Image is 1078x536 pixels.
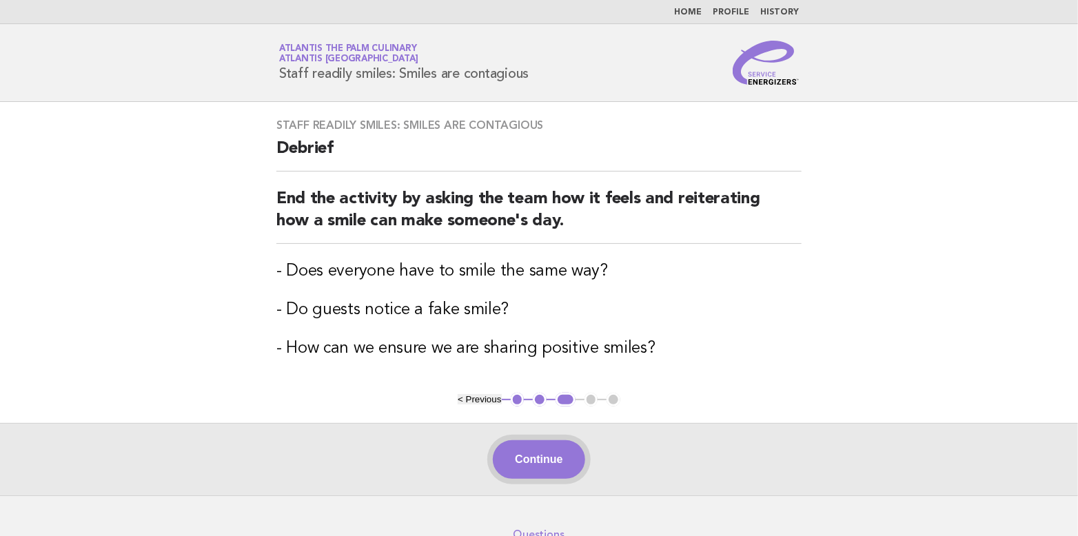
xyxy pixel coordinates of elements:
button: Continue [493,440,584,479]
h2: Debrief [276,138,802,172]
button: 3 [556,393,576,406]
h3: - How can we ensure we are sharing positive smiles? [276,338,802,360]
button: 1 [511,393,525,406]
h3: - Does everyone have to smile the same way? [276,260,802,282]
h3: Staff readily smiles: Smiles are contagious [276,118,802,132]
a: Profile [713,8,749,17]
a: History [760,8,799,17]
button: 2 [533,393,547,406]
button: < Previous [458,394,501,404]
h2: End the activity by asking the team how it feels and reiterating how a smile can make someone's day. [276,188,802,244]
img: Service Energizers [733,41,799,85]
span: Atlantis [GEOGRAPHIC_DATA] [279,55,418,64]
a: Atlantis The Palm CulinaryAtlantis [GEOGRAPHIC_DATA] [279,44,418,63]
h1: Staff readily smiles: Smiles are contagious [279,45,529,81]
h3: - Do guests notice a fake smile? [276,299,802,321]
a: Home [674,8,702,17]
